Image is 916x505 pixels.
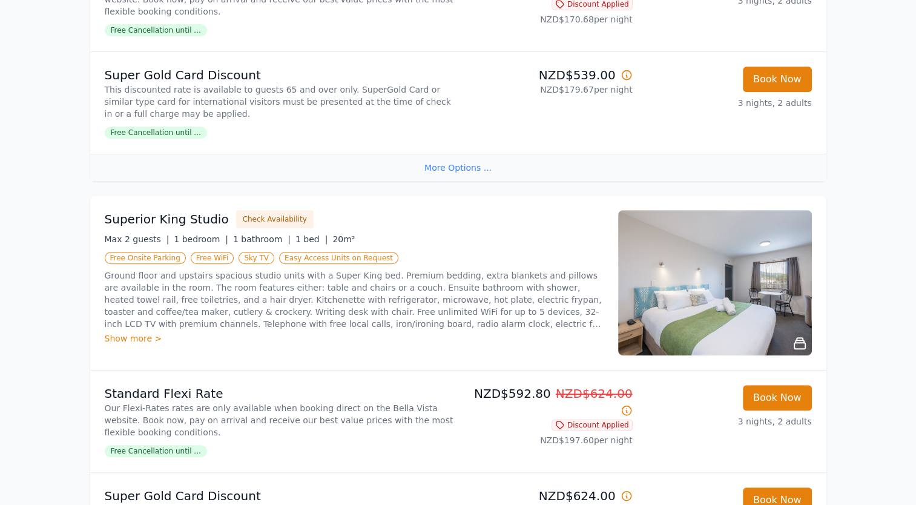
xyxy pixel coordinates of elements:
[105,24,207,36] span: Free Cancellation until ...
[463,434,633,446] p: NZD$197.60 per night
[463,487,633,504] p: NZD$624.00
[743,67,812,92] button: Book Now
[743,385,812,411] button: Book Now
[295,234,328,244] span: 1 bed |
[105,234,170,244] span: Max 2 guests |
[105,211,229,228] h3: Superior King Studio
[233,234,291,244] span: 1 bathroom |
[105,402,453,438] p: Our Flexi-Rates rates are only available when booking direct on the Bella Vista website. Book now...
[642,415,812,427] p: 3 nights, 2 adults
[552,419,633,431] span: Discount Applied
[105,252,186,264] span: Free Onsite Parking
[279,252,398,264] span: Easy Access Units on Request
[90,154,826,181] div: More Options ...
[332,234,355,244] span: 20m²
[105,269,604,330] p: Ground floor and upstairs spacious studio units with a Super King bed. Premium bedding, extra bla...
[463,13,633,25] p: NZD$170.68 per night
[105,445,207,457] span: Free Cancellation until ...
[236,210,314,228] button: Check Availability
[556,386,633,401] span: NZD$624.00
[105,487,453,504] p: Super Gold Card Discount
[105,332,604,345] div: Show more >
[463,84,633,96] p: NZD$179.67 per night
[463,67,633,84] p: NZD$539.00
[174,234,228,244] span: 1 bedroom |
[105,84,453,120] p: This discounted rate is available to guests 65 and over only. SuperGold Card or similar type card...
[642,97,812,109] p: 3 nights, 2 adults
[105,385,453,402] p: Standard Flexi Rate
[105,67,453,84] p: Super Gold Card Discount
[191,252,234,264] span: Free WiFi
[105,127,207,139] span: Free Cancellation until ...
[463,385,633,419] p: NZD$592.80
[239,252,274,264] span: Sky TV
